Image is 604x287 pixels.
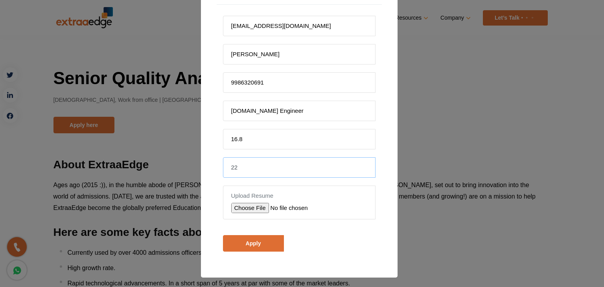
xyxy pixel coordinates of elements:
input: Position [223,101,376,121]
input: Name [223,44,376,64]
input: Apply [223,235,284,252]
label: Upload Resume [231,192,367,200]
input: Mobile [223,72,376,93]
input: Email [223,16,376,36]
input: Current CTC [223,129,376,149]
input: Expected CTC [223,157,376,178]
